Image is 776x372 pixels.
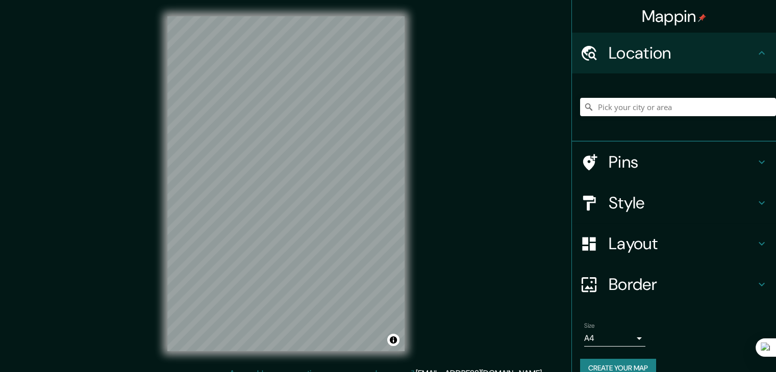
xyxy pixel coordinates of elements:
[572,142,776,182] div: Pins
[580,98,776,116] input: Pick your city or area
[167,16,405,351] canvas: Map
[572,182,776,223] div: Style
[387,334,399,346] button: Toggle attribution
[572,264,776,305] div: Border
[584,322,595,330] label: Size
[609,274,756,295] h4: Border
[609,233,756,254] h4: Layout
[572,223,776,264] div: Layout
[609,193,756,213] h4: Style
[698,14,706,22] img: pin-icon.png
[642,6,707,26] h4: Mappin
[609,43,756,63] h4: Location
[572,33,776,73] div: Location
[584,330,645,347] div: A4
[609,152,756,172] h4: Pins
